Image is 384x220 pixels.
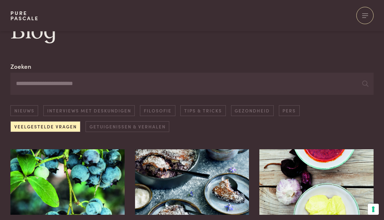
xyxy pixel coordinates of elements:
label: Zoeken [10,62,31,71]
a: Interviews met deskundigen [43,105,135,116]
a: Veelgestelde vragen [10,121,80,132]
a: Getuigenissen & Verhalen [86,121,169,132]
a: Gezondheid [231,105,274,116]
button: Uw voorkeuren voor toestemming voor trackingtechnologieën [368,204,379,215]
a: Nieuws [10,105,38,116]
a: Pers [279,105,300,116]
img: _DSC8270 [135,149,249,214]
img: pascale3_5_0838 1 [259,149,374,214]
a: Tips & Tricks [180,105,226,116]
h1: Blog [10,17,374,46]
img: DSC_5963 [10,149,125,214]
a: Filosofie [140,105,175,116]
a: PurePascale [10,10,39,21]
